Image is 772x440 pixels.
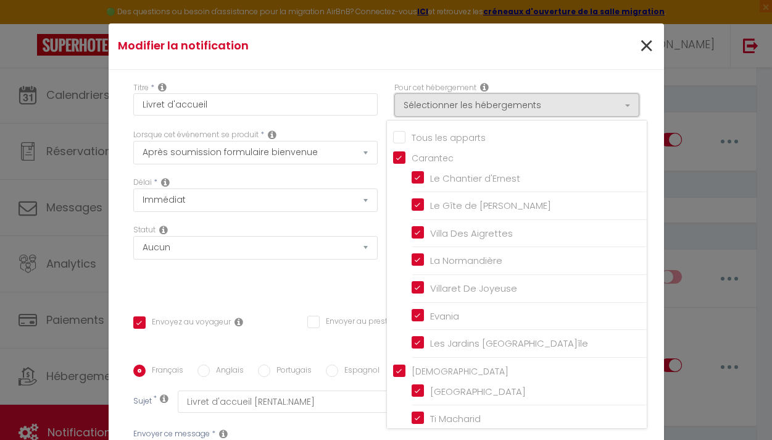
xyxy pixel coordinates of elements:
i: Event Occur [268,130,276,140]
label: Statut [133,224,156,236]
label: Titre [133,82,149,94]
span: Le Chantier d'Ernest [430,172,520,185]
span: [DEMOGRAPHIC_DATA] [412,365,508,378]
label: Sujet [133,396,152,408]
span: Villaret De Joyeuse [430,282,517,295]
button: Close [639,33,654,60]
label: Espagnol [338,365,380,378]
i: Subject [160,394,168,404]
i: This Rental [480,82,489,92]
i: Envoyer au voyageur [235,317,243,327]
label: Lorsque cet événement se produit [133,129,259,141]
h4: Modifier la notification [118,37,470,54]
label: Délai [133,177,152,188]
span: [GEOGRAPHIC_DATA] [430,385,526,398]
span: Evania [430,310,459,323]
label: Pour cet hébergement [394,82,476,94]
label: Envoyez au voyageur [146,316,231,330]
label: Envoyer ce message [133,428,210,440]
span: × [639,28,654,65]
span: Villa Des Aigrettes [430,227,513,240]
i: Booking status [159,225,168,235]
i: Action Time [161,177,170,187]
button: Ouvrir le widget de chat LiveChat [10,5,47,42]
label: Anglais [210,365,244,378]
label: Français [146,365,183,378]
label: Portugais [270,365,312,378]
i: Title [158,82,167,92]
span: Carantec [412,152,454,164]
i: Message [219,429,228,439]
button: Sélectionner les hébergements [394,93,639,117]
